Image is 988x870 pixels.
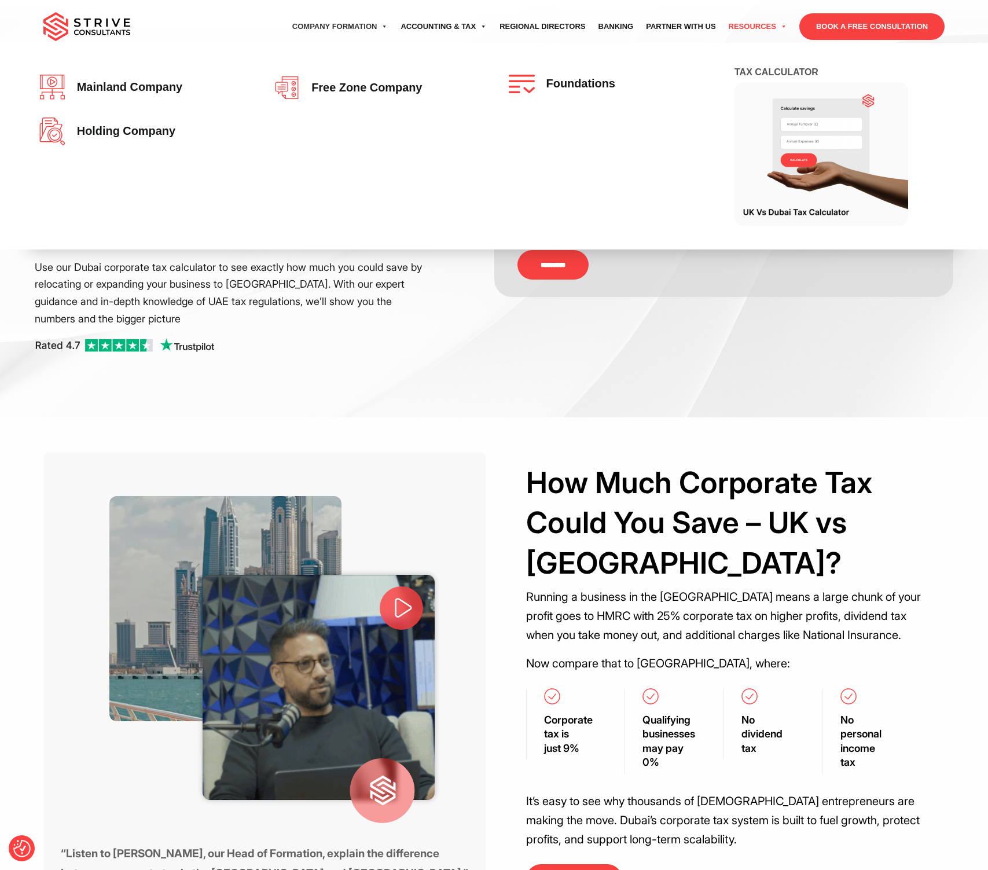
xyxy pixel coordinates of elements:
h3: Qualifying businesses may pay 0% [642,713,684,770]
a: Company Formation [286,10,395,43]
a: Holding Company [39,118,245,145]
a: Banking [592,10,640,43]
a: Resources [722,10,794,43]
h4: Tax Calculator [734,66,957,82]
span: Foundations [541,78,615,90]
a: Partner with Us [640,10,722,43]
span: Mainland company [71,81,182,94]
button: Consent Preferences [13,840,31,857]
img: Revisit consent button [13,840,31,857]
span: Free zone company [306,82,422,94]
img: client logo [350,758,415,823]
h3: Corporate tax is just 9% [544,713,586,755]
p: Running a business in the [GEOGRAPHIC_DATA] means a large chunk of your profit goes to HMRC with ... [526,588,922,645]
h3: No dividend tax [741,713,783,755]
a: Free zone company [274,75,479,101]
p: Now compare that to [GEOGRAPHIC_DATA], where: [526,654,922,673]
p: It’s easy to see why thousands of [DEMOGRAPHIC_DATA] entrepreneurs are making the move. Dubai’s c... [526,792,922,849]
h2: How Much Corporate Tax Could You Save – UK vs [GEOGRAPHIC_DATA]? [526,462,922,583]
a: Foundations [509,75,714,93]
img: main-logo.svg [43,12,130,41]
a: Accounting & Tax [394,10,493,43]
a: BOOK A FREE CONSULTATION [799,13,945,40]
h3: No personal income tax [840,713,882,770]
p: Use our Dubai corporate tax calculator to see exactly how much you could save by relocating or ex... [35,259,430,328]
span: Holding Company [71,125,175,138]
a: Mainland company [39,75,245,100]
a: Regional Directors [493,10,592,43]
